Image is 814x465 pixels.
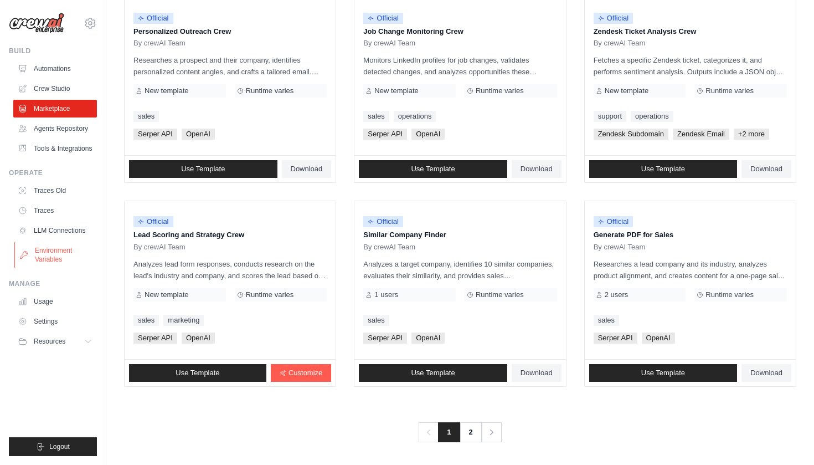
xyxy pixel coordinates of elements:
span: Official [594,13,633,24]
span: Use Template [176,369,219,377]
a: operations [394,111,436,122]
div: Manage [9,279,97,288]
span: Official [363,216,403,227]
a: Use Template [129,364,266,382]
a: Use Template [129,160,277,178]
p: Researches a lead company and its industry, analyzes product alignment, and creates content for a... [594,258,787,282]
a: Use Template [589,160,738,178]
span: New template [145,86,188,95]
span: Download [521,165,553,173]
span: Runtime varies [246,86,294,95]
p: Zendesk Ticket Analysis Crew [594,26,787,37]
span: Download [750,165,782,173]
span: Use Template [411,165,455,173]
a: Agents Repository [13,120,97,137]
p: Generate PDF for Sales [594,229,787,241]
span: Official [363,13,403,24]
span: OpenAI [182,129,215,140]
span: +2 more [734,129,769,140]
p: Researches a prospect and their company, identifies personalized content angles, and crafts a tai... [133,54,327,78]
button: Resources [13,333,97,350]
a: Download [282,160,332,178]
a: Environment Variables [14,242,98,268]
a: Marketplace [13,100,97,117]
p: Personalized Outreach Crew [133,26,327,37]
a: sales [363,111,389,122]
p: Fetches a specific Zendesk ticket, categorizes it, and performs sentiment analysis. Outputs inclu... [594,54,787,78]
p: Similar Company Finder [363,229,557,241]
span: Use Template [641,165,685,173]
span: New template [374,86,418,95]
a: Traces [13,202,97,219]
a: sales [133,111,159,122]
span: Runtime varies [705,290,754,299]
p: Job Change Monitoring Crew [363,26,557,37]
div: Operate [9,168,97,177]
span: Serper API [133,333,177,344]
span: Official [594,216,633,227]
p: Monitors LinkedIn profiles for job changes, validates detected changes, and analyzes opportunitie... [363,54,557,78]
a: Crew Studio [13,80,97,98]
span: By crewAI Team [363,39,415,48]
span: Official [133,216,173,227]
a: LLM Connections [13,222,97,239]
a: Use Template [589,364,738,382]
a: sales [594,315,619,326]
span: Runtime varies [476,290,524,299]
a: Usage [13,293,97,310]
span: 1 [438,422,460,442]
a: 2 [460,422,482,442]
a: Traces Old [13,182,97,200]
span: Zendesk Email [673,129,729,140]
div: Build [9,47,97,55]
span: OpenAI [411,129,445,140]
span: By crewAI Team [133,39,186,48]
span: Serper API [133,129,177,140]
span: New template [605,86,648,95]
span: Runtime varies [476,86,524,95]
a: Download [741,364,791,382]
p: Lead Scoring and Strategy Crew [133,229,327,241]
a: Automations [13,60,97,78]
a: Tools & Integrations [13,140,97,157]
span: Resources [34,337,65,346]
p: Analyzes lead form responses, conducts research on the lead's industry and company, and scores th... [133,258,327,282]
span: By crewAI Team [363,243,415,252]
span: Use Template [181,165,225,173]
span: Customize [288,369,322,377]
span: By crewAI Team [594,39,646,48]
span: Use Template [641,369,685,377]
a: marketing [163,315,204,326]
a: Download [741,160,791,178]
a: Download [512,364,561,382]
a: Download [512,160,561,178]
span: By crewAI Team [594,243,646,252]
span: Runtime varies [246,290,294,299]
a: sales [133,315,159,326]
img: Logo [9,13,64,34]
p: Analyzes a target company, identifies 10 similar companies, evaluates their similarity, and provi... [363,258,557,282]
a: Use Template [359,160,507,178]
a: sales [363,315,389,326]
span: OpenAI [411,333,445,344]
span: Zendesk Subdomain [594,129,668,140]
nav: Pagination [419,422,501,442]
a: Customize [271,364,331,382]
span: 1 users [374,290,398,299]
span: By crewAI Team [133,243,186,252]
span: Use Template [411,369,455,377]
span: Official [133,13,173,24]
span: OpenAI [642,333,675,344]
span: New template [145,290,188,299]
span: Logout [49,442,70,451]
span: 2 users [605,290,628,299]
button: Logout [9,437,97,456]
a: support [594,111,626,122]
a: Settings [13,313,97,330]
span: Serper API [363,333,407,344]
span: OpenAI [182,333,215,344]
span: Download [521,369,553,377]
span: Serper API [363,129,407,140]
span: Runtime varies [705,86,754,95]
span: Serper API [594,333,637,344]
